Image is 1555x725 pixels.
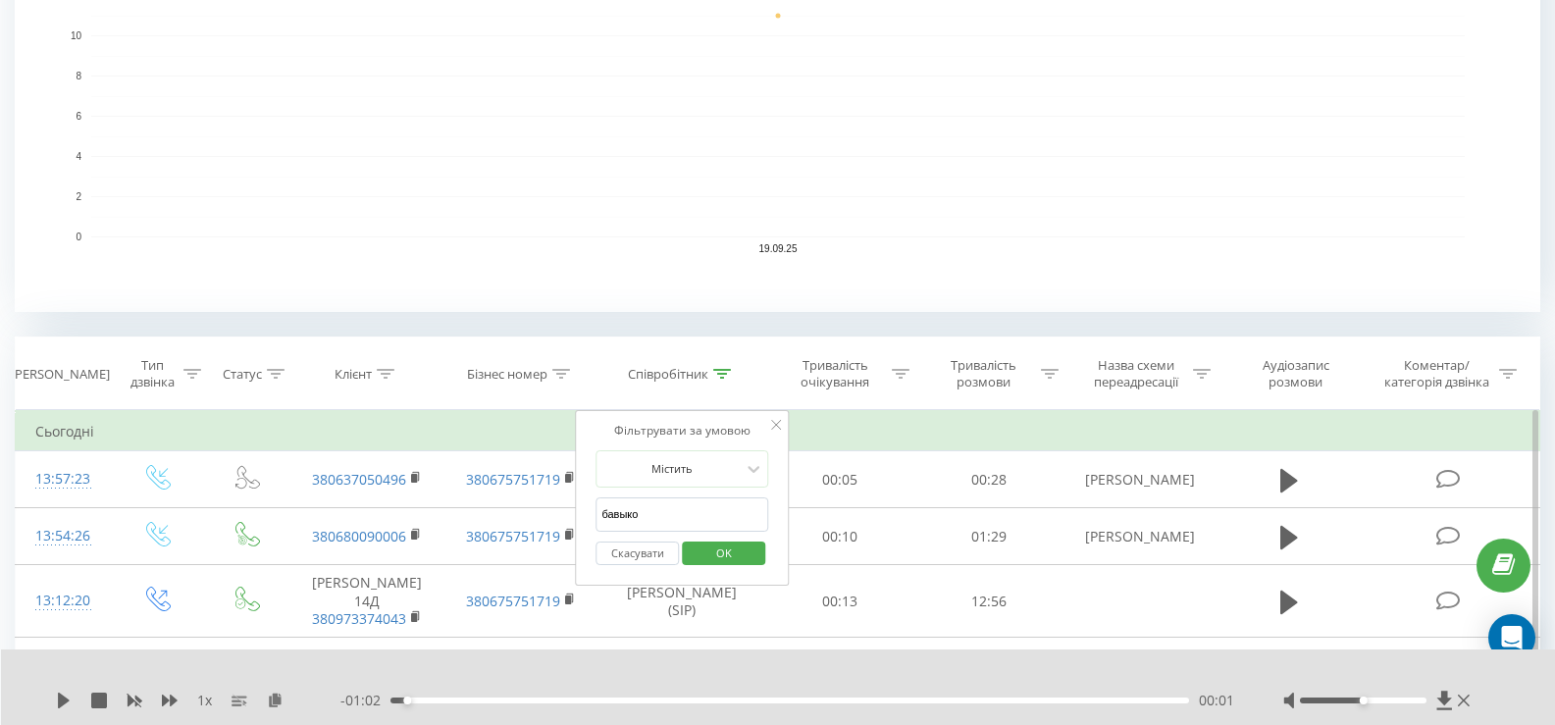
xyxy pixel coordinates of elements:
[765,565,914,638] td: 00:13
[1235,357,1356,390] div: Аудіозапис розмови
[128,357,178,390] div: Тип дзвінка
[598,565,765,638] td: [PERSON_NAME] (SIP)
[76,191,81,202] text: 2
[466,592,560,610] a: 380675751719
[197,691,212,710] span: 1 x
[1379,357,1494,390] div: Коментар/категорія дзвінка
[765,508,914,565] td: 00:10
[403,697,411,704] div: Accessibility label
[914,451,1063,508] td: 00:28
[596,542,679,566] button: Скасувати
[1083,357,1188,390] div: Назва схеми переадресації
[76,151,81,162] text: 4
[1063,451,1218,508] td: [PERSON_NAME]
[340,691,390,710] span: - 01:02
[76,111,81,122] text: 6
[467,366,547,383] div: Бізнес номер
[697,538,752,568] span: OK
[1359,697,1367,704] div: Accessibility label
[914,565,1063,638] td: 12:56
[596,421,768,440] div: Фільтрувати за умовою
[1199,691,1234,710] span: 00:01
[71,30,82,41] text: 10
[223,366,262,383] div: Статус
[35,460,91,498] div: 13:57:23
[35,517,91,555] div: 13:54:26
[783,357,887,390] div: Тривалість очікування
[466,470,560,489] a: 380675751719
[765,638,914,695] td: 00:05
[914,508,1063,565] td: 01:29
[35,582,91,620] div: 13:12:20
[76,71,81,81] text: 8
[289,565,444,638] td: [PERSON_NAME] 14Д
[932,357,1036,390] div: Тривалість розмови
[596,497,768,532] input: Введіть значення
[598,638,765,695] td: [PERSON_NAME] (SIP)
[682,542,765,566] button: OK
[628,366,708,383] div: Співробітник
[11,366,110,383] div: [PERSON_NAME]
[16,412,1540,451] td: Сьогодні
[759,243,798,254] text: 19.09.25
[765,451,914,508] td: 00:05
[35,647,91,685] div: 12:52:12
[312,470,406,489] a: 380637050496
[312,527,406,545] a: 380680090006
[466,527,560,545] a: 380675751719
[914,638,1063,695] td: 00:26
[76,232,81,242] text: 0
[312,609,406,628] a: 380973374043
[1488,614,1535,661] div: Open Intercom Messenger
[335,366,372,383] div: Клієнт
[1063,508,1218,565] td: [PERSON_NAME]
